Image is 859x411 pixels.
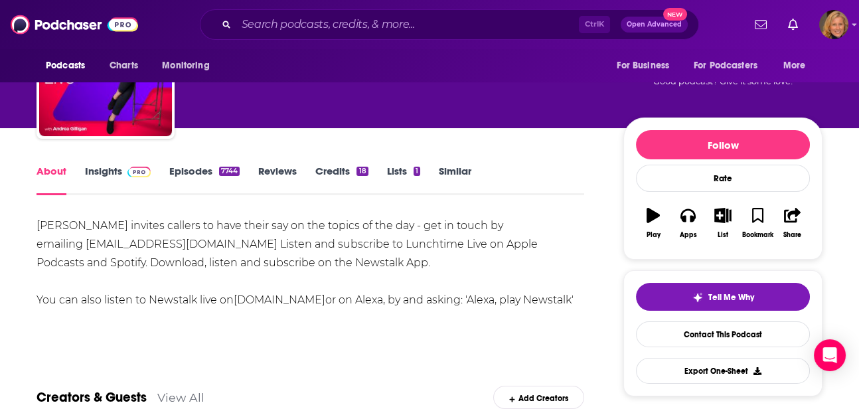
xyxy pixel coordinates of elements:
button: Export One-Sheet [636,358,810,384]
a: Creators & Guests [37,389,147,406]
span: Tell Me Why [708,292,754,303]
span: Open Advanced [627,21,682,28]
span: For Podcasters [694,56,757,75]
a: Reviews [258,165,297,195]
button: Play [636,199,670,247]
div: Add Creators [493,386,584,409]
input: Search podcasts, credits, & more... [236,14,579,35]
a: Show notifications dropdown [783,13,803,36]
div: Open Intercom Messenger [814,339,846,371]
a: Lists1 [387,165,420,195]
button: open menu [607,53,686,78]
button: tell me why sparkleTell Me Why [636,283,810,311]
img: Podchaser - Follow, Share and Rate Podcasts [11,12,138,37]
img: Podchaser Pro [127,167,151,177]
a: View All [157,390,204,404]
a: About [37,165,66,195]
div: 18 [356,167,368,176]
button: open menu [37,53,102,78]
span: Monitoring [162,56,209,75]
a: Contact This Podcast [636,321,810,347]
div: Share [783,231,801,239]
a: Episodes7744 [169,165,240,195]
span: New [663,8,687,21]
div: Rate [636,165,810,192]
span: Podcasts [46,56,85,75]
span: Logged in as LauraHVM [819,10,848,39]
button: Bookmark [740,199,775,247]
img: tell me why sparkle [692,292,703,303]
span: Ctrl K [579,16,610,33]
div: Bookmark [742,231,773,239]
a: Credits18 [315,165,368,195]
button: Follow [636,130,810,159]
a: [DOMAIN_NAME] [234,293,325,306]
button: open menu [774,53,822,78]
a: Show notifications dropdown [749,13,772,36]
div: 7744 [219,167,240,176]
div: List [718,231,728,239]
button: Show profile menu [819,10,848,39]
button: List [706,199,740,247]
button: open menu [153,53,226,78]
div: Play [647,231,661,239]
span: For Business [617,56,669,75]
a: Similar [439,165,471,195]
div: Apps [680,231,697,239]
button: Share [775,199,810,247]
img: User Profile [819,10,848,39]
button: open menu [685,53,777,78]
div: Search podcasts, credits, & more... [200,9,699,40]
a: InsightsPodchaser Pro [85,165,151,195]
a: Charts [101,53,146,78]
div: [PERSON_NAME] invites callers to have their say on the topics of the day - get in touch by emaili... [37,216,584,309]
span: Charts [110,56,138,75]
button: Open AdvancedNew [621,17,688,33]
button: Apps [670,199,705,247]
div: 1 [414,167,420,176]
span: More [783,56,806,75]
